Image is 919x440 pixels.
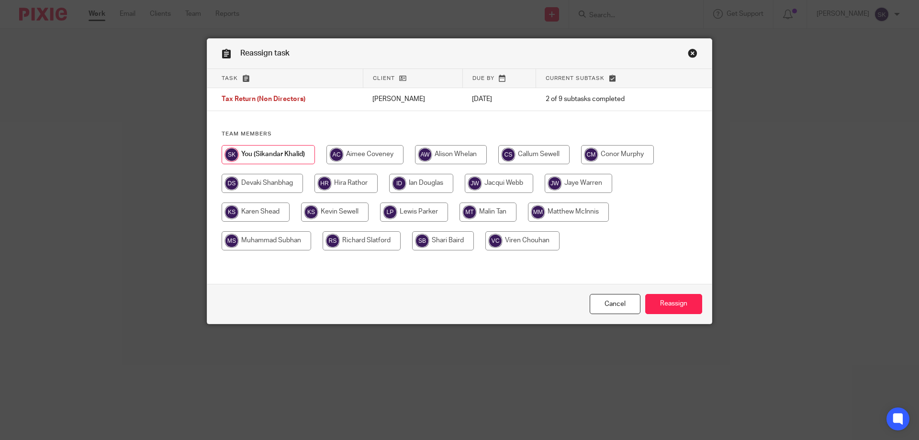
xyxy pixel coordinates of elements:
span: Client [373,76,395,81]
td: 2 of 9 subtasks completed [536,88,672,111]
h4: Team members [222,130,697,138]
span: Task [222,76,238,81]
span: Tax Return (Non Directors) [222,96,305,103]
p: [PERSON_NAME] [372,94,453,104]
p: [DATE] [472,94,527,104]
a: Close this dialog window [590,294,640,315]
span: Reassign task [240,49,290,57]
span: Due by [472,76,494,81]
span: Current subtask [546,76,605,81]
input: Reassign [645,294,702,315]
a: Close this dialog window [688,48,697,61]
